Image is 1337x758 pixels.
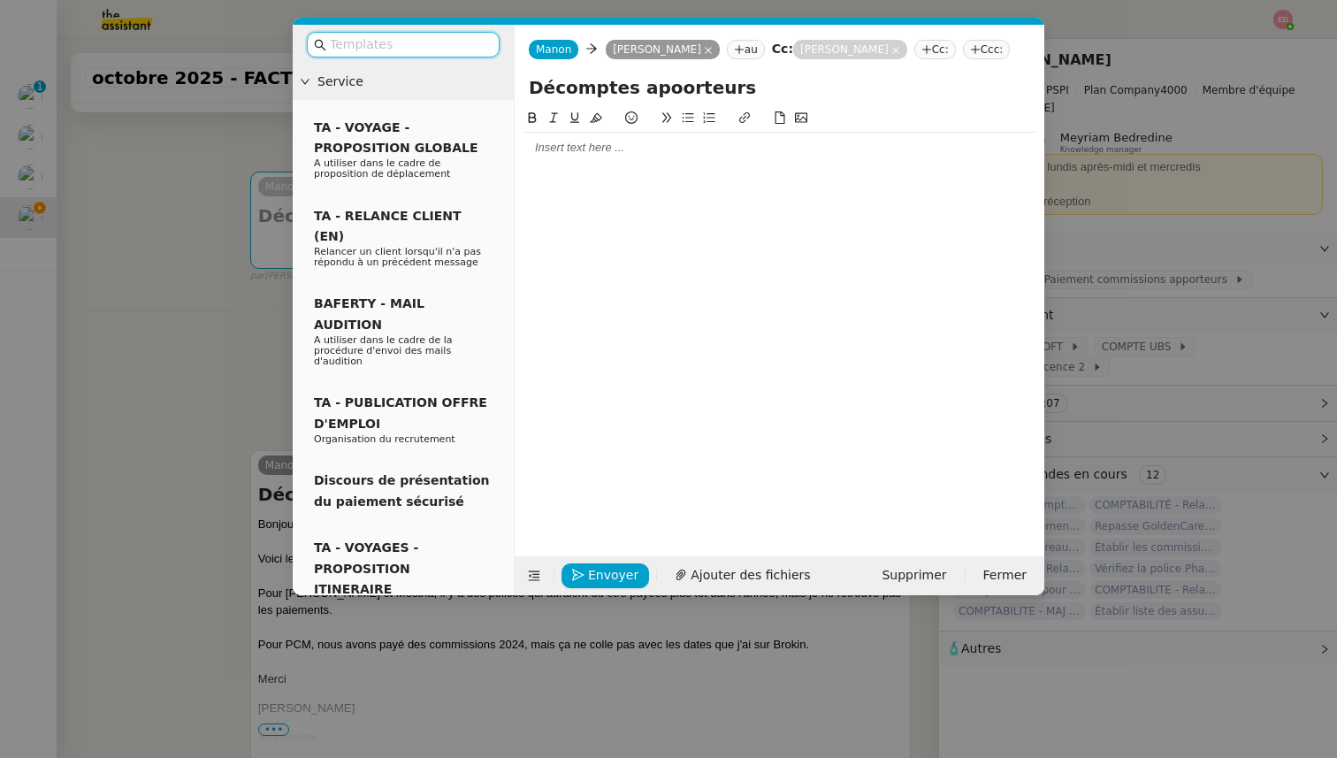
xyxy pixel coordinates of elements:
span: TA - PUBLICATION OFFRE D'EMPLOI [314,395,487,430]
span: Relancer un client lorsqu'il n'a pas répondu à un précédent message [314,246,481,268]
span: A utiliser dans le cadre de proposition de déplacement [314,157,450,180]
span: Supprimer [882,565,946,586]
strong: Cc: [772,42,793,56]
span: Envoyer [588,565,638,586]
button: Supprimer [871,563,957,588]
div: Service [293,65,514,99]
nz-tag: au [727,40,765,59]
span: Fermer [983,565,1027,586]
span: Ajouter des fichiers [691,565,810,586]
span: BAFERTY - MAIL AUDITION [314,296,424,331]
nz-tag: [PERSON_NAME] [606,40,720,59]
span: TA - RELANCE CLIENT (EN) [314,209,462,243]
input: Templates [330,34,489,55]
nz-tag: [PERSON_NAME] [793,40,907,59]
span: Service [317,72,507,92]
span: Organisation du recrutement [314,433,455,445]
nz-tag: Ccc: [963,40,1011,59]
span: TA - VOYAGE - PROPOSITION GLOBALE [314,120,477,155]
button: Fermer [973,563,1037,588]
span: A utiliser dans le cadre de la procédure d'envoi des mails d'audition [314,334,453,367]
span: TA - VOYAGES - PROPOSITION ITINERAIRE [314,540,418,596]
span: Discours de présentation du paiement sécurisé [314,473,490,508]
button: Ajouter des fichiers [664,563,821,588]
span: Manon [536,43,571,56]
input: Subject [529,74,1030,101]
button: Envoyer [562,563,649,588]
nz-tag: Cc: [914,40,956,59]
